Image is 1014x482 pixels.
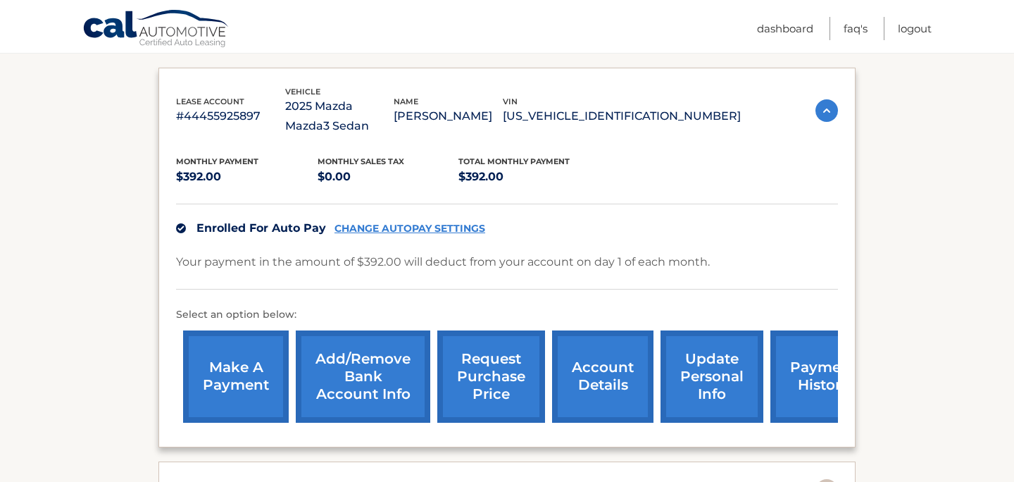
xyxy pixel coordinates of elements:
[757,17,813,40] a: Dashboard
[334,223,485,235] a: CHANGE AUTOPAY SETTINGS
[844,17,868,40] a: FAQ's
[285,87,320,97] span: vehicle
[898,17,932,40] a: Logout
[176,156,258,166] span: Monthly Payment
[176,97,244,106] span: lease account
[503,106,741,126] p: [US_VEHICLE_IDENTIFICATION_NUMBER]
[661,330,763,423] a: update personal info
[176,167,318,187] p: $392.00
[296,330,430,423] a: Add/Remove bank account info
[183,330,289,423] a: make a payment
[394,106,503,126] p: [PERSON_NAME]
[458,167,600,187] p: $392.00
[318,167,459,187] p: $0.00
[770,330,876,423] a: payment history
[458,156,570,166] span: Total Monthly Payment
[176,307,838,323] p: Select an option below:
[176,106,285,126] p: #44455925897
[318,156,404,166] span: Monthly sales Tax
[196,221,326,235] span: Enrolled For Auto Pay
[82,9,230,50] a: Cal Automotive
[815,99,838,122] img: accordion-active.svg
[503,97,518,106] span: vin
[285,97,394,136] p: 2025 Mazda Mazda3 Sedan
[176,252,710,272] p: Your payment in the amount of $392.00 will deduct from your account on day 1 of each month.
[394,97,418,106] span: name
[176,223,186,233] img: check.svg
[552,330,653,423] a: account details
[437,330,545,423] a: request purchase price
